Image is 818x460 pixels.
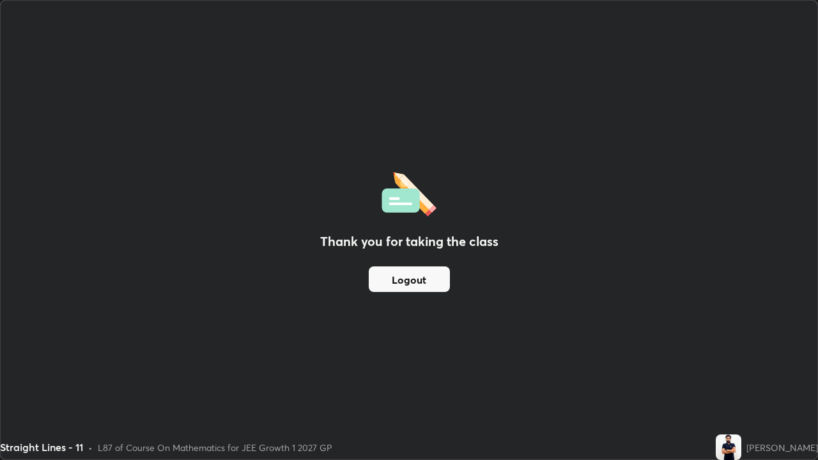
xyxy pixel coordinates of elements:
[382,168,436,217] img: offlineFeedback.1438e8b3.svg
[716,434,741,460] img: c762b1e83f204c718afb845cbc6a9ba5.jpg
[746,441,818,454] div: [PERSON_NAME]
[320,232,498,251] h2: Thank you for taking the class
[88,441,93,454] div: •
[369,266,450,292] button: Logout
[98,441,332,454] div: L87 of Course On Mathematics for JEE Growth 1 2027 GP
